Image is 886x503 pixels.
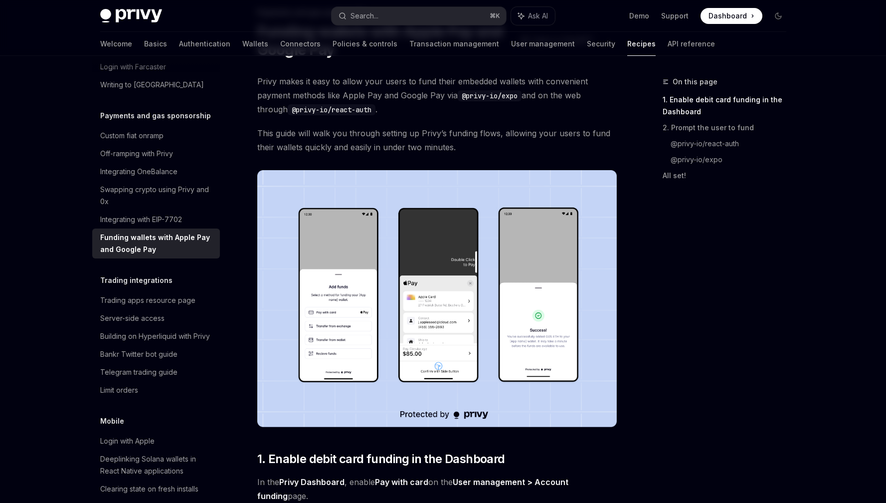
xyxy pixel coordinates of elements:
button: Toggle dark mode [770,8,786,24]
span: This guide will walk you through setting up Privy’s funding flows, allowing your users to fund th... [257,126,617,154]
a: Integrating OneBalance [92,163,220,181]
div: Custom fiat onramp [100,130,164,142]
code: @privy-io/react-auth [288,104,375,115]
a: Funding wallets with Apple Pay and Google Pay [92,229,220,258]
span: Dashboard [709,11,747,21]
a: 1. Enable debit card funding in the Dashboard [663,92,794,120]
a: Telegram trading guide [92,363,220,381]
span: 1. Enable debit card funding in the Dashboard [257,451,505,467]
a: @privy-io/expo [671,152,794,168]
div: Swapping crypto using Privy and 0x [100,184,214,208]
div: Building on Hyperliquid with Privy [100,330,210,342]
div: Server-side access [100,312,165,324]
a: Welcome [100,32,132,56]
div: Bankr Twitter bot guide [100,348,177,360]
a: Integrating with EIP-7702 [92,211,220,229]
div: Integrating OneBalance [100,166,177,178]
img: card-based-funding [257,170,617,427]
a: 2. Prompt the user to fund [663,120,794,136]
a: Demo [629,11,649,21]
strong: Pay with card [375,477,428,487]
a: Recipes [627,32,656,56]
h5: Payments and gas sponsorship [100,110,211,122]
a: Wallets [242,32,268,56]
a: Policies & controls [333,32,397,56]
div: Trading apps resource page [100,294,195,306]
a: Custom fiat onramp [92,127,220,145]
div: Deeplinking Solana wallets in React Native applications [100,453,214,477]
a: Connectors [280,32,321,56]
code: @privy-io/expo [458,90,522,101]
span: Ask AI [528,11,548,21]
a: Bankr Twitter bot guide [92,345,220,363]
a: Swapping crypto using Privy and 0x [92,181,220,211]
a: Transaction management [409,32,499,56]
a: User management [511,32,575,56]
a: Building on Hyperliquid with Privy [92,327,220,345]
a: Privy Dashboard [279,477,345,488]
a: Dashboard [701,8,762,24]
a: Limit orders [92,381,220,399]
a: Authentication [179,32,230,56]
a: @privy-io/react-auth [671,136,794,152]
a: Support [661,11,689,21]
a: API reference [668,32,715,56]
a: Off-ramping with Privy [92,145,220,163]
div: Limit orders [100,384,138,396]
h5: Trading integrations [100,274,173,286]
a: Server-side access [92,309,220,327]
button: Ask AI [511,7,555,25]
div: Integrating with EIP-7702 [100,214,182,226]
a: Trading apps resource page [92,291,220,309]
a: Clearing state on fresh installs [92,480,220,498]
a: Security [587,32,615,56]
h5: Mobile [100,415,124,427]
span: On this page [673,76,717,88]
a: All set! [663,168,794,184]
img: dark logo [100,9,162,23]
div: Telegram trading guide [100,366,177,378]
a: Basics [144,32,167,56]
span: ⌘ K [490,12,500,20]
a: Writing to [GEOGRAPHIC_DATA] [92,76,220,94]
span: In the , enable on the page. [257,475,617,503]
a: Deeplinking Solana wallets in React Native applications [92,450,220,480]
button: Search...⌘K [332,7,506,25]
div: Off-ramping with Privy [100,148,173,160]
span: Privy makes it easy to allow your users to fund their embedded wallets with convenient payment me... [257,74,617,116]
div: Writing to [GEOGRAPHIC_DATA] [100,79,204,91]
div: Search... [351,10,378,22]
div: Funding wallets with Apple Pay and Google Pay [100,232,214,255]
div: Login with Apple [100,435,155,447]
a: Login with Apple [92,432,220,450]
div: Clearing state on fresh installs [100,483,198,495]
